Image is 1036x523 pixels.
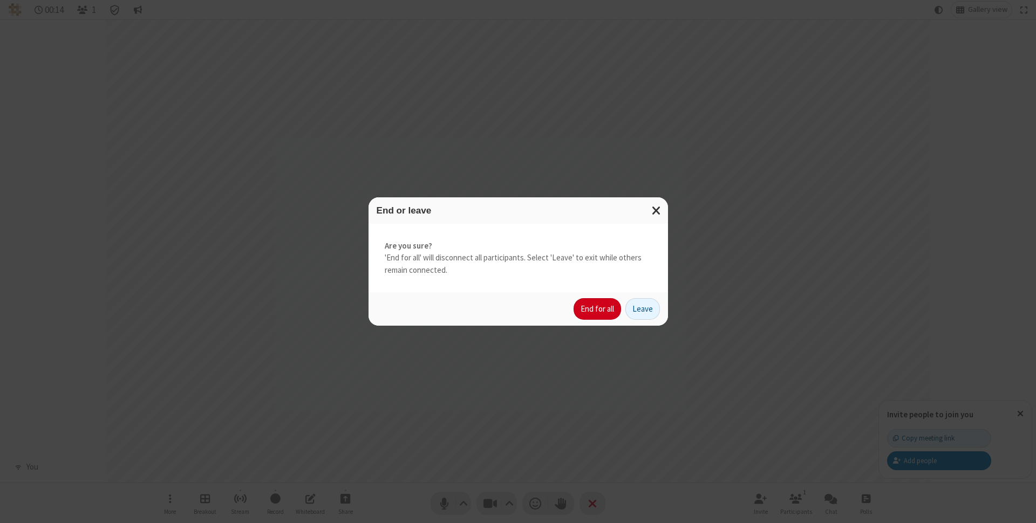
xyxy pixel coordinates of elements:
div: 'End for all' will disconnect all participants. Select 'Leave' to exit while others remain connec... [369,224,668,293]
button: End for all [574,298,621,320]
button: Leave [625,298,660,320]
h3: End or leave [377,205,660,216]
strong: Are you sure? [385,240,652,252]
button: Close modal [645,197,668,224]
